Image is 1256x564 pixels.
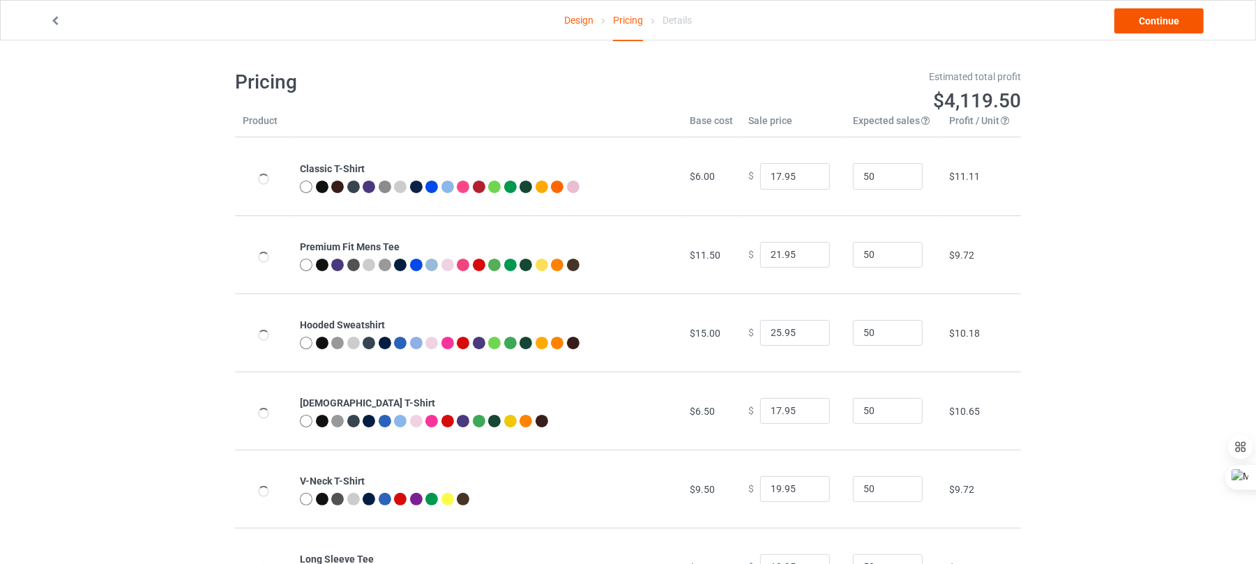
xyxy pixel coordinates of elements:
[690,406,715,417] span: $6.50
[748,249,754,260] span: $
[949,171,980,182] span: $11.11
[933,89,1021,112] span: $4,119.50
[300,241,400,252] b: Premium Fit Mens Tee
[748,405,754,416] span: $
[682,114,741,137] th: Base cost
[949,328,980,339] span: $10.18
[235,70,619,95] h1: Pricing
[235,114,292,137] th: Product
[949,484,974,495] span: $9.72
[613,1,643,41] div: Pricing
[379,259,391,271] img: heather_texture.png
[941,114,1021,137] th: Profit / Unit
[741,114,845,137] th: Sale price
[638,70,1022,84] div: Estimated total profit
[300,319,385,330] b: Hooded Sweatshirt
[300,475,365,487] b: V-Neck T-Shirt
[663,1,692,40] div: Details
[1114,8,1204,33] a: Continue
[300,163,365,174] b: Classic T-Shirt
[690,171,715,182] span: $6.00
[748,171,754,182] span: $
[690,250,720,261] span: $11.50
[748,327,754,338] span: $
[748,483,754,494] span: $
[949,250,974,261] span: $9.72
[379,181,391,193] img: heather_texture.png
[564,1,593,40] a: Design
[690,328,720,339] span: $15.00
[949,406,980,417] span: $10.65
[300,397,435,409] b: [DEMOGRAPHIC_DATA] T-Shirt
[690,484,715,495] span: $9.50
[845,114,941,137] th: Expected sales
